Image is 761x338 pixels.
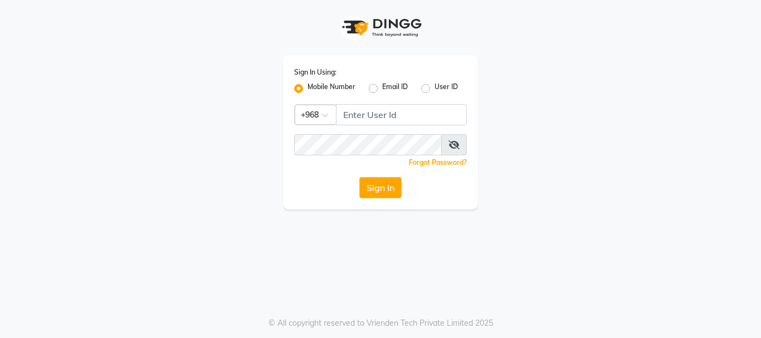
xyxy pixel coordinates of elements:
[359,177,402,198] button: Sign In
[382,82,408,95] label: Email ID
[294,67,336,77] label: Sign In Using:
[336,11,425,44] img: logo1.svg
[435,82,458,95] label: User ID
[294,134,442,155] input: Username
[308,82,355,95] label: Mobile Number
[409,158,467,166] a: Forgot Password?
[336,104,467,125] input: Username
